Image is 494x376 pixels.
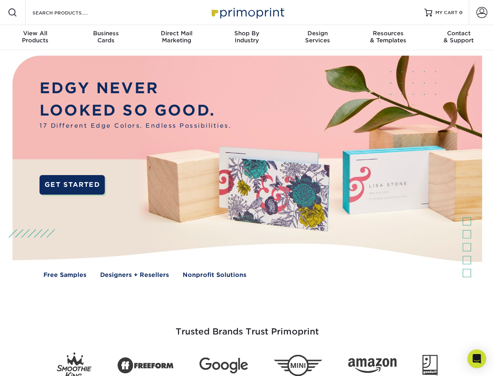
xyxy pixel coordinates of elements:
div: Marketing [141,30,212,44]
span: Design [282,30,353,37]
span: Shop By [212,30,282,37]
a: BusinessCards [70,25,141,50]
span: Business [70,30,141,37]
img: Google [199,358,248,374]
a: Free Samples [43,271,86,280]
span: MY CART [435,9,458,16]
div: Cards [70,30,141,44]
a: Shop ByIndustry [212,25,282,50]
a: Direct MailMarketing [141,25,212,50]
h3: Trusted Brands Trust Primoprint [18,308,476,346]
span: Contact [424,30,494,37]
span: Resources [353,30,423,37]
a: GET STARTED [40,175,105,195]
img: Primoprint [208,4,286,21]
p: LOOKED SO GOOD. [40,99,231,122]
div: Open Intercom Messenger [467,349,486,368]
img: Goodwill [422,355,438,376]
div: Services [282,30,353,44]
div: Industry [212,30,282,44]
div: & Templates [353,30,423,44]
input: SEARCH PRODUCTS..... [32,8,108,17]
a: Designers + Resellers [100,271,169,280]
img: Amazon [348,358,397,373]
a: Resources& Templates [353,25,423,50]
a: Contact& Support [424,25,494,50]
div: & Support [424,30,494,44]
span: Direct Mail [141,30,212,37]
span: 0 [459,10,463,15]
a: Nonprofit Solutions [183,271,246,280]
a: DesignServices [282,25,353,50]
span: 17 Different Edge Colors. Endless Possibilities. [40,121,231,130]
p: EDGY NEVER [40,77,231,99]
